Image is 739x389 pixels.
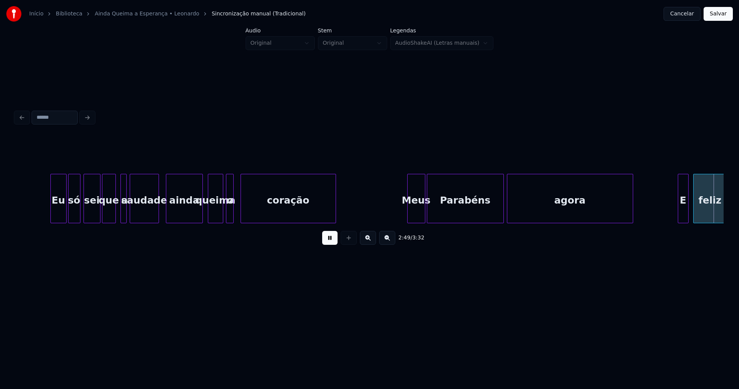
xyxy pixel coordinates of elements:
a: Ainda Queima a Esperança • Leonardo [95,10,199,18]
div: / [398,234,417,242]
label: Legendas [390,28,494,33]
span: 2:49 [398,234,410,242]
button: Salvar [704,7,733,21]
span: Sincronização manual (Tradicional) [212,10,306,18]
nav: breadcrumb [29,10,306,18]
span: 3:32 [412,234,424,242]
a: Biblioteca [56,10,82,18]
button: Cancelar [664,7,701,21]
label: Stem [318,28,387,33]
img: youka [6,6,22,22]
a: Início [29,10,43,18]
label: Áudio [246,28,315,33]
